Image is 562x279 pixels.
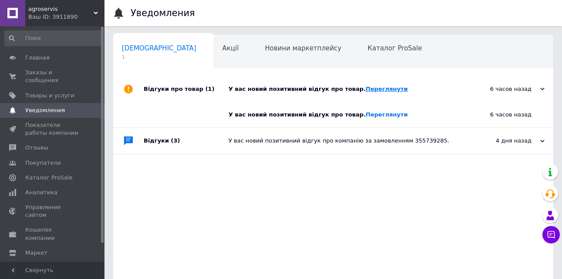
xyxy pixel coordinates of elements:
[229,111,444,119] div: У вас новий позитивний відгук про товар.
[144,76,229,102] div: Відгуки про товар
[366,86,408,92] a: Переглянути
[25,106,65,114] span: Уведомления
[366,111,408,118] a: Переглянути
[28,5,94,13] span: agroservis
[25,92,74,100] span: Товары и услуги
[25,54,50,62] span: Главная
[4,30,103,46] input: Поиск
[122,44,196,52] span: [DEMOGRAPHIC_DATA]
[25,144,48,152] span: Отзывы
[144,128,229,154] div: Відгуки
[171,137,180,144] span: (3)
[542,226,560,243] button: Чат с покупателем
[367,44,422,52] span: Каталог ProSale
[444,102,553,127] div: 6 часов назад
[25,249,47,257] span: Маркет
[25,69,81,84] span: Заказы и сообщения
[122,54,196,60] span: 1
[205,86,215,92] span: (1)
[265,44,341,52] span: Новини маркетплейсу
[25,189,57,196] span: Аналитика
[229,137,458,145] div: У вас новий позитивний відгук про компанію за замовленням 355739285.
[222,44,239,52] span: Акції
[25,159,61,167] span: Покупатели
[131,8,195,18] h1: Уведомления
[25,121,81,137] span: Показатели работы компании
[25,203,81,219] span: Управление сайтом
[28,13,104,21] div: Ваш ID: 3911890
[458,85,545,93] div: 6 часов назад
[25,174,72,182] span: Каталог ProSale
[25,226,81,242] span: Кошелек компании
[229,85,458,93] div: У вас новий позитивний відгук про товар.
[458,137,545,145] div: 4 дня назад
